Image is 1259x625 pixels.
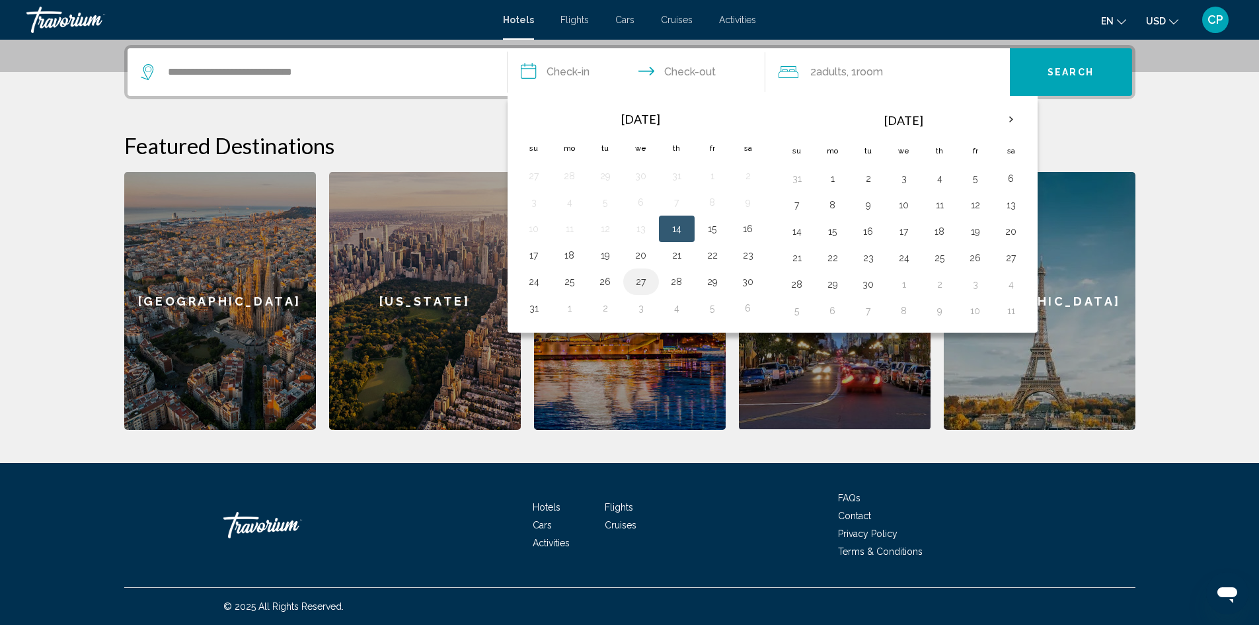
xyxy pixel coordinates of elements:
[26,7,490,33] a: Travorium
[1101,11,1126,30] button: Change language
[965,302,986,320] button: Day 10
[1001,169,1022,188] button: Day 6
[1001,275,1022,294] button: Day 4
[533,502,560,513] a: Hotels
[702,272,723,291] button: Day 29
[223,505,356,545] a: Travorium
[128,48,1132,96] div: Search widget
[666,272,687,291] button: Day 28
[533,520,552,530] a: Cars
[666,167,687,185] button: Day 31
[666,193,687,212] button: Day 7
[523,167,545,185] button: Day 27
[702,246,723,265] button: Day 22
[124,172,316,430] a: [GEOGRAPHIC_DATA]
[1001,302,1022,320] button: Day 11
[929,302,950,320] button: Day 9
[944,172,1135,430] a: [GEOGRAPHIC_DATA]
[894,196,915,214] button: Day 10
[847,63,883,81] span: , 1
[595,193,616,212] button: Day 5
[822,275,843,294] button: Day 29
[822,302,843,320] button: Day 6
[822,249,843,267] button: Day 22
[1001,222,1022,241] button: Day 20
[630,167,652,185] button: Day 30
[929,169,950,188] button: Day 4
[815,104,993,136] th: [DATE]
[508,48,765,96] button: Check in and out dates
[894,249,915,267] button: Day 24
[666,299,687,317] button: Day 4
[595,246,616,265] button: Day 19
[615,15,634,25] a: Cars
[559,220,580,238] button: Day 11
[523,193,545,212] button: Day 3
[858,196,879,214] button: Day 9
[929,275,950,294] button: Day 2
[965,169,986,188] button: Day 5
[1010,48,1132,96] button: Search
[838,546,923,557] a: Terms & Conditions
[523,272,545,291] button: Day 24
[738,299,759,317] button: Day 6
[838,493,860,503] a: FAQs
[630,246,652,265] button: Day 20
[630,193,652,212] button: Day 6
[666,220,687,238] button: Day 14
[738,220,759,238] button: Day 16
[822,169,843,188] button: Day 1
[595,272,616,291] button: Day 26
[630,220,652,238] button: Day 13
[533,538,570,548] a: Activities
[894,169,915,188] button: Day 3
[702,220,723,238] button: Day 15
[124,132,1135,159] h2: Featured Destinations
[993,104,1029,135] button: Next month
[965,196,986,214] button: Day 12
[503,15,534,25] a: Hotels
[1001,196,1022,214] button: Day 13
[965,249,986,267] button: Day 26
[738,167,759,185] button: Day 2
[523,299,545,317] button: Day 31
[965,222,986,241] button: Day 19
[822,222,843,241] button: Day 15
[1146,11,1178,30] button: Change currency
[719,15,756,25] a: Activities
[765,48,1010,96] button: Travelers: 2 adults, 0 children
[702,167,723,185] button: Day 1
[605,520,636,530] span: Cruises
[661,15,693,25] a: Cruises
[1207,13,1223,26] span: CP
[838,511,871,521] a: Contact
[702,193,723,212] button: Day 8
[523,246,545,265] button: Day 17
[929,222,950,241] button: Day 18
[630,272,652,291] button: Day 27
[786,169,808,188] button: Day 31
[605,502,633,513] span: Flights
[329,172,521,430] div: [US_STATE]
[965,275,986,294] button: Day 3
[559,193,580,212] button: Day 4
[223,601,344,612] span: © 2025 All Rights Reserved.
[822,196,843,214] button: Day 8
[666,246,687,265] button: Day 21
[838,528,897,539] span: Privacy Policy
[595,167,616,185] button: Day 29
[786,275,808,294] button: Day 28
[523,220,545,238] button: Day 10
[1048,67,1094,78] span: Search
